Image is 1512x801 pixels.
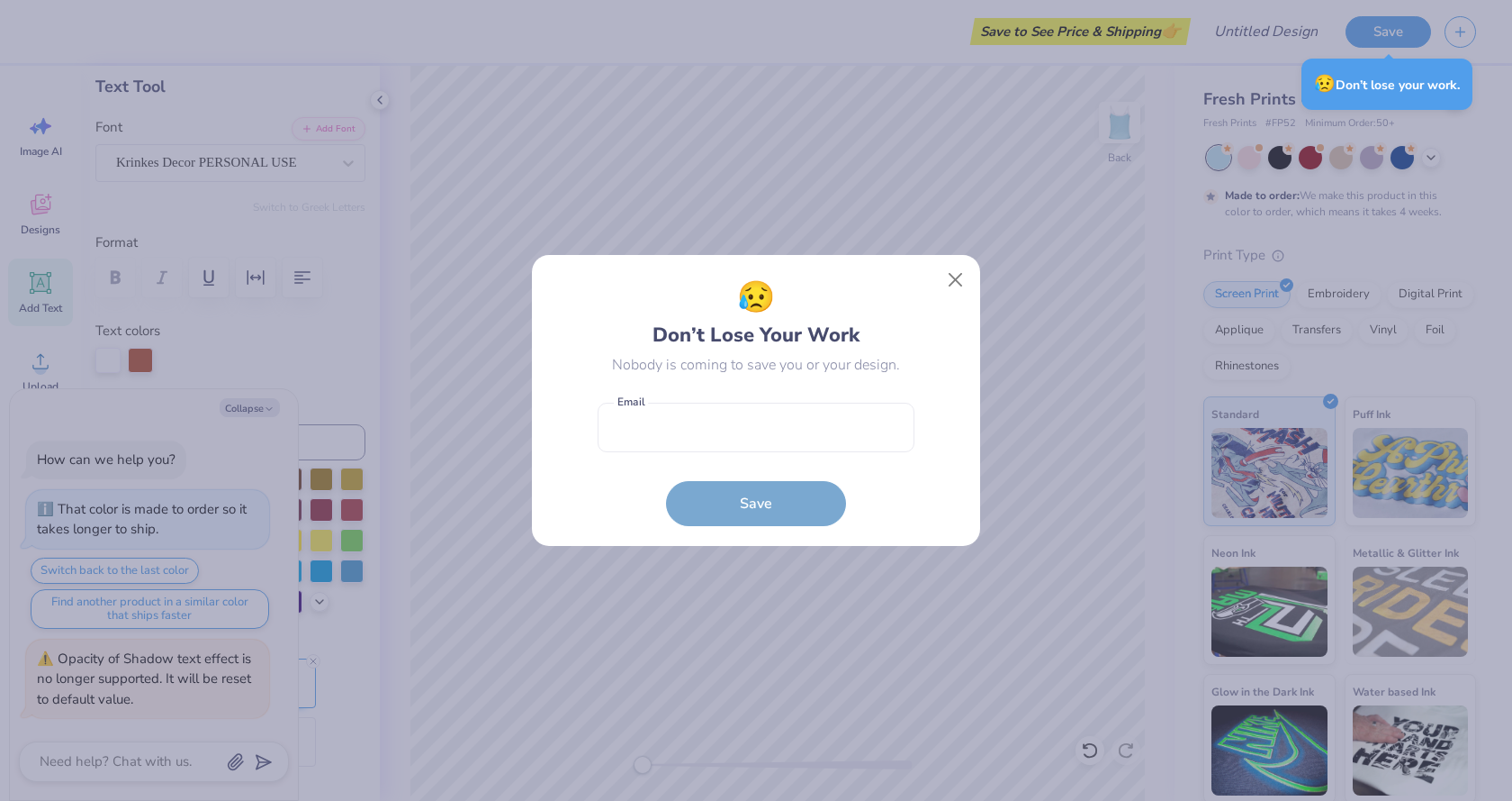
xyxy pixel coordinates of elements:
[1314,72,1336,96] span: 😥
[652,275,859,350] div: Don’t Lose Your Work
[737,275,775,321] span: 😥
[612,354,900,376] div: Nobody is coming to save you or your design.
[1301,59,1472,110] div: Don’t lose your work.
[939,263,973,297] button: Close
